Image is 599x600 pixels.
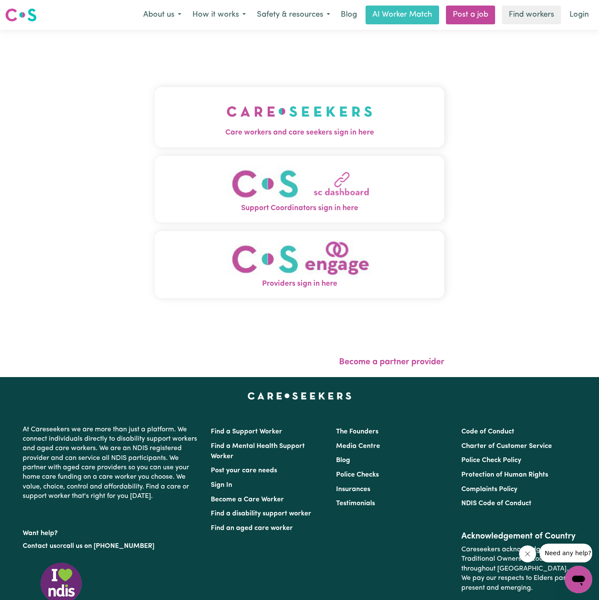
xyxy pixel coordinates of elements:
[138,6,187,24] button: About us
[155,87,444,147] button: Care workers and care seekers sign in here
[211,496,284,503] a: Become a Care Worker
[461,541,576,596] p: Careseekers acknowledges the Traditional Owners of Country throughout [GEOGRAPHIC_DATA]. We pay o...
[23,421,201,505] p: At Careseekers we are more than just a platform. We connect individuals directly to disability su...
[336,486,370,493] a: Insurances
[564,6,594,24] a: Login
[23,525,201,538] p: Want help?
[336,428,378,435] a: The Founders
[5,5,37,25] a: Careseekers logo
[461,500,531,507] a: NDIS Code of Conduct
[461,486,517,493] a: Complaints Policy
[155,203,444,214] span: Support Coordinators sign in here
[336,457,350,464] a: Blog
[446,6,495,24] a: Post a job
[336,6,362,24] a: Blog
[155,231,444,298] button: Providers sign in here
[211,443,305,460] a: Find a Mental Health Support Worker
[540,544,592,562] iframe: Message from company
[187,6,251,24] button: How it works
[339,358,444,366] a: Become a partner provider
[366,6,439,24] a: AI Worker Match
[336,471,379,478] a: Police Checks
[461,531,576,541] h2: Acknowledgement of Country
[211,510,311,517] a: Find a disability support worker
[155,278,444,290] span: Providers sign in here
[461,471,548,478] a: Protection of Human Rights
[461,428,514,435] a: Code of Conduct
[336,443,380,450] a: Media Centre
[5,7,37,23] img: Careseekers logo
[211,467,277,474] a: Post your care needs
[461,443,552,450] a: Charter of Customer Service
[519,545,536,562] iframe: Close message
[336,500,375,507] a: Testimonials
[251,6,336,24] button: Safety & resources
[155,156,444,223] button: Support Coordinators sign in here
[23,538,201,554] p: or
[211,428,282,435] a: Find a Support Worker
[565,566,592,593] iframe: Button to launch messaging window
[461,457,521,464] a: Police Check Policy
[211,482,232,489] a: Sign In
[248,392,351,399] a: Careseekers home page
[211,525,293,532] a: Find an aged care worker
[23,543,56,550] a: Contact us
[155,127,444,138] span: Care workers and care seekers sign in here
[502,6,561,24] a: Find workers
[63,543,154,550] a: call us on [PHONE_NUMBER]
